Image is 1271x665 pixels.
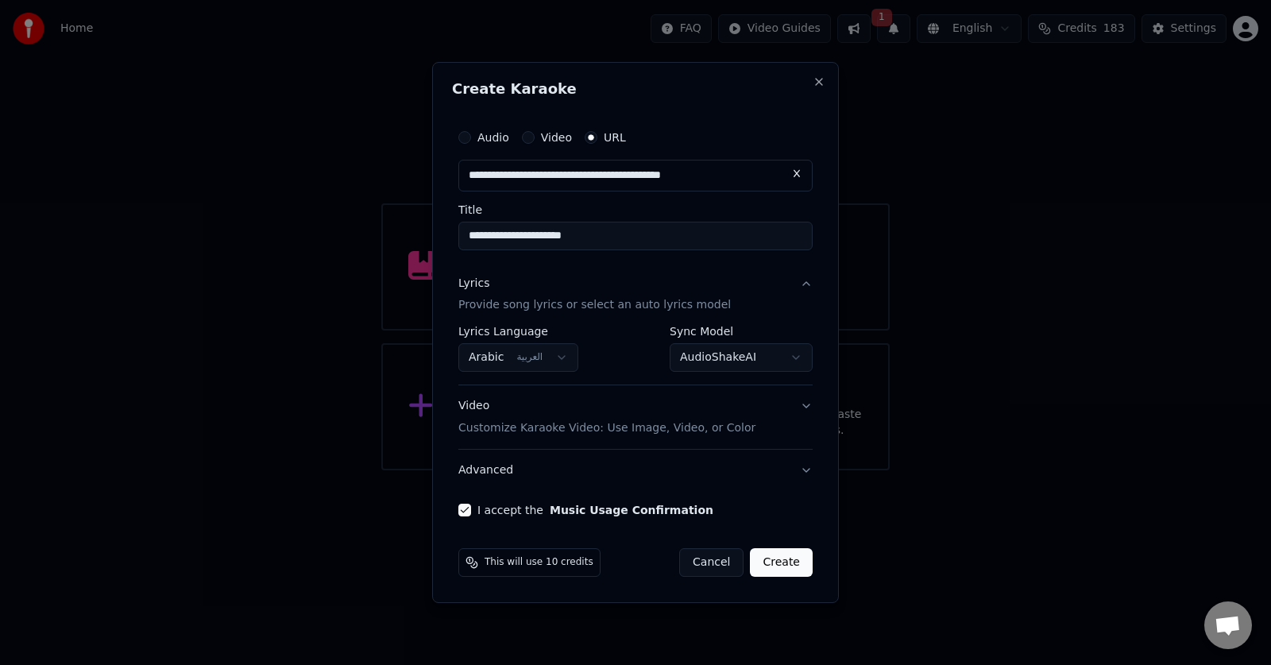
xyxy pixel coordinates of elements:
label: I accept the [477,505,713,516]
p: Provide song lyrics or select an auto lyrics model [458,298,731,314]
button: I accept the [550,505,713,516]
label: Sync Model [670,327,813,338]
label: Audio [477,132,509,143]
label: Video [541,132,572,143]
button: LyricsProvide song lyrics or select an auto lyrics model [458,263,813,327]
label: Title [458,204,813,215]
div: Lyrics [458,276,489,292]
button: Advanced [458,450,813,491]
h2: Create Karaoke [452,82,819,96]
button: VideoCustomize Karaoke Video: Use Image, Video, or Color [458,386,813,450]
button: Cancel [679,548,744,577]
p: Customize Karaoke Video: Use Image, Video, or Color [458,420,755,436]
div: Video [458,399,755,437]
label: Lyrics Language [458,327,578,338]
button: Create [750,548,813,577]
span: This will use 10 credits [485,556,593,569]
div: LyricsProvide song lyrics or select an auto lyrics model [458,327,813,385]
label: URL [604,132,626,143]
